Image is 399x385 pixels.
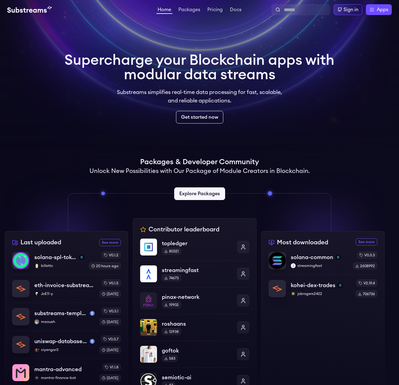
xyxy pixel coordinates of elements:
[34,319,95,324] p: maoueh
[99,290,121,298] div: [DATE]
[12,336,29,353] img: uniswap-database-changes-mainnet
[34,375,39,380] img: mantra-finance-bot
[12,308,29,325] img: substreams-template
[334,4,362,15] a: Sign in
[353,262,377,270] div: 2608992
[34,291,95,296] p: JoE11-y
[90,339,95,344] img: mainnet
[7,6,52,13] img: Substream's logo
[140,157,259,167] h1: Packages & Developer Community
[140,287,249,314] a: pinax-networkpinax-network19902
[79,255,84,260] img: solana
[229,7,243,13] a: Docs
[162,355,178,362] div: 583
[34,337,87,346] p: uniswap-database-changes-mainnet
[269,280,286,297] img: kohei-dex-trades
[291,263,348,268] p: streamingfast
[34,319,39,324] img: maoueh
[34,365,82,374] p: mantra-advanced
[162,301,181,308] div: 19902
[34,347,39,352] img: ciyengar3
[156,7,172,14] a: Home
[338,283,343,288] img: solana
[291,263,296,268] img: streamingfast
[140,292,157,309] img: pinax-network
[162,373,232,382] p: semiotic-ai
[102,364,121,371] div: v1.1.8
[162,328,181,335] div: 12938
[206,7,224,13] a: Pricing
[102,280,121,287] div: v0.1.5
[162,346,232,355] p: goftok
[357,252,377,259] div: v0.3.3
[34,281,95,290] p: eth-invoice-substreams
[140,239,249,260] a: topledgertopledger80321
[140,265,157,282] img: streamingfast
[356,280,377,287] div: v2.19.4
[90,311,95,316] img: mainnet
[99,374,121,382] div: [DATE]
[269,274,377,298] a: kohei-dex-tradeskohei-dex-tradessolanajobrogers2422jobrogers2422v2.19.4706736
[269,252,377,274] a: solana-commonsolana-commonsolanastreamingfaststreamingfastv0.3.32608992
[140,341,249,368] a: goftokgoftok583
[12,274,121,302] a: eth-invoice-substreamseth-invoice-substreamsJoE11-yJoE11-yv0.1.5[DATE]
[162,274,181,282] div: 74673
[344,6,358,13] div: Sign in
[34,347,95,352] p: ciyengar3
[12,252,29,269] img: solana-spl-token
[12,302,121,330] a: substreams-templatesubstreams-templatemainnetmaouehmaouehv0.3.1[DATE]
[101,336,121,343] div: v0.0.7
[177,7,201,13] a: Packages
[356,238,377,246] a: See more most downloaded packages
[34,263,39,268] img: billettc
[34,263,84,268] p: billettc
[336,255,341,260] img: solana
[162,320,232,328] p: roshaans
[162,266,232,274] p: streamingfast
[291,291,351,296] p: jobrogers2422
[12,364,29,381] img: mantra-advanced
[291,281,335,290] p: kohei-dex-trades
[90,167,310,175] h2: Unlock New Possibilities with Our Package of Module Creators in Blockchain.
[34,291,39,296] img: JoE11-y
[269,252,286,269] img: solana-common
[12,358,121,382] a: mantra-advancedmantra-advancedmantra-finance-botmantra-finance-botv1.1.8[DATE]
[64,53,335,82] h1: Supercharge your Blockchain apps with modular data streams
[34,375,95,380] p: mantra-finance-bot
[377,6,388,13] span: Apps
[140,346,157,363] img: goftok
[34,309,87,318] p: substreams-template
[140,239,157,255] img: topledger
[113,88,286,105] p: Substreams simplifies real-time data processing for fast, scalable, and reliable applications.
[291,253,333,261] p: solana-common
[162,239,232,248] p: topledger
[102,252,121,259] div: v0.1.2
[140,319,157,336] img: roshaans
[99,239,121,246] a: See more recently uploaded packages
[162,293,232,301] p: pinax-network
[89,262,121,270] div: 20 hours ago
[140,314,249,341] a: roshaansroshaans12938
[99,318,121,326] div: [DATE]
[174,187,225,200] a: Explore Packages
[162,248,181,255] div: 80321
[12,252,121,274] a: solana-spl-tokensolana-spl-tokensolanabillettcbillettcv0.1.220 hours ago
[99,346,121,354] div: [DATE]
[102,308,121,315] div: v0.3.1
[12,330,121,358] a: uniswap-database-changes-mainnetuniswap-database-changes-mainnetmainnetciyengar3ciyengar3v0.0.7[D...
[34,253,77,261] p: solana-spl-token
[140,260,249,287] a: streamingfaststreamingfast74673
[356,290,377,298] div: 706736
[12,280,29,297] img: eth-invoice-substreams
[291,291,296,296] img: jobrogers2422
[176,111,223,124] a: Get started now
